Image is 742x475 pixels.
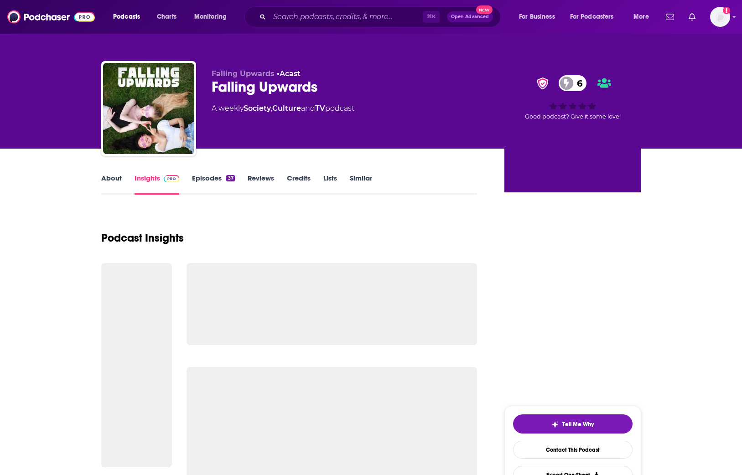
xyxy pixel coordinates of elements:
[270,10,423,24] input: Search podcasts, credits, & more...
[627,10,660,24] button: open menu
[248,174,274,195] a: Reviews
[519,10,555,23] span: For Business
[212,103,354,114] div: A weekly podcast
[287,174,311,195] a: Credits
[570,10,614,23] span: For Podcasters
[350,174,372,195] a: Similar
[685,9,699,25] a: Show notifications dropdown
[504,69,641,126] div: verified Badge6Good podcast? Give it some love!
[662,9,678,25] a: Show notifications dropdown
[244,104,271,113] a: Society
[525,113,621,120] span: Good podcast? Give it some love!
[551,421,559,428] img: tell me why sparkle
[723,7,730,14] svg: Add a profile image
[164,175,180,182] img: Podchaser Pro
[7,8,95,26] img: Podchaser - Follow, Share and Rate Podcasts
[271,104,272,113] span: ,
[315,104,325,113] a: TV
[107,10,152,24] button: open menu
[447,11,493,22] button: Open AdvancedNew
[194,10,227,23] span: Monitoring
[710,7,730,27] button: Show profile menu
[272,104,301,113] a: Culture
[253,6,509,27] div: Search podcasts, credits, & more...
[301,104,315,113] span: and
[157,10,176,23] span: Charts
[277,69,301,78] span: •
[226,175,234,181] div: 37
[101,174,122,195] a: About
[135,174,180,195] a: InsightsPodchaser Pro
[568,75,587,91] span: 6
[534,77,551,89] img: verified Badge
[113,10,140,23] span: Podcasts
[103,63,194,154] img: Falling Upwards
[513,441,633,459] a: Contact This Podcast
[476,5,493,14] span: New
[451,15,489,19] span: Open Advanced
[323,174,337,195] a: Lists
[101,231,184,245] h1: Podcast Insights
[151,10,182,24] a: Charts
[423,11,440,23] span: ⌘ K
[513,10,566,24] button: open menu
[710,7,730,27] img: User Profile
[513,414,633,434] button: tell me why sparkleTell Me Why
[559,75,587,91] a: 6
[188,10,239,24] button: open menu
[212,69,275,78] span: Falling Upwards
[710,7,730,27] span: Logged in as alignPR
[633,10,649,23] span: More
[564,10,627,24] button: open menu
[562,421,594,428] span: Tell Me Why
[280,69,301,78] a: Acast
[192,174,234,195] a: Episodes37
